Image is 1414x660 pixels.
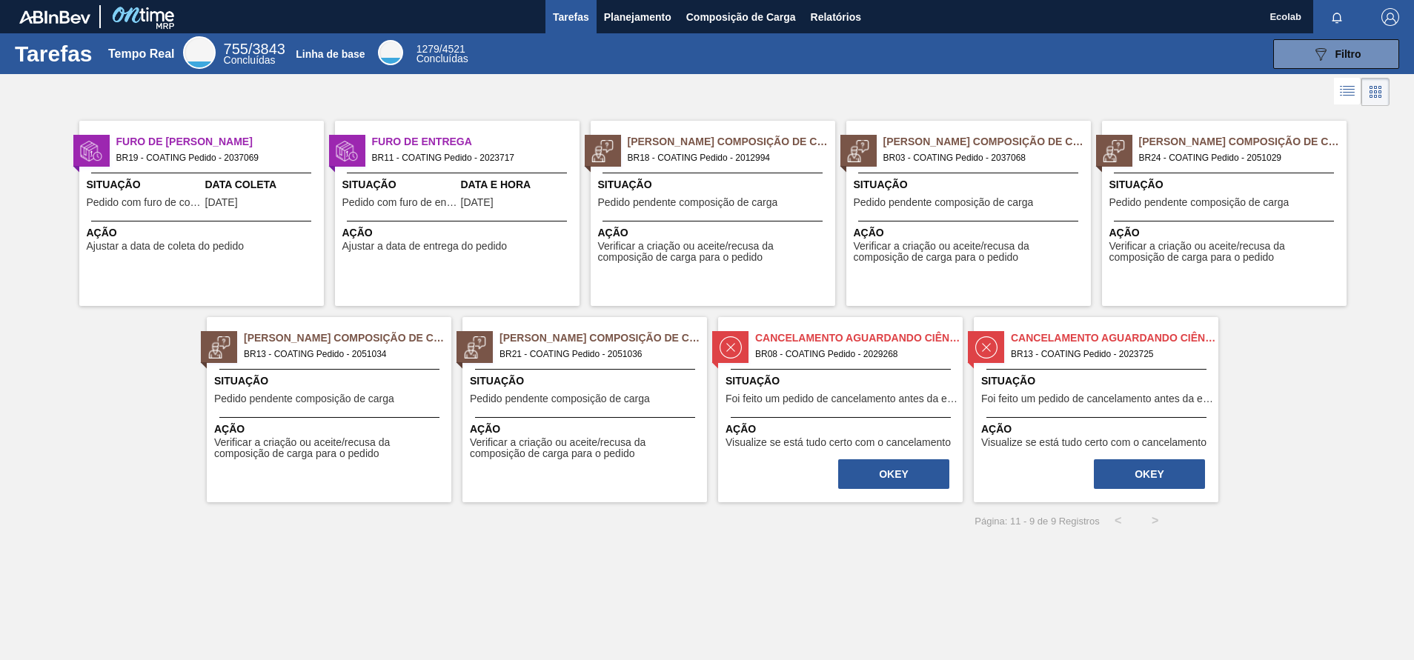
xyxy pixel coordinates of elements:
span: Pedido pendente composição de carga [470,393,650,404]
span: Situação [598,177,832,193]
span: Ação [854,225,1087,241]
img: estado [975,336,998,359]
div: Visão em Lista [1334,78,1361,106]
span: Ação [214,421,448,437]
span: Foi feito um pedido de cancelamento antes da etapa de aguardando faturamento [726,393,959,404]
div: Completar tarefa: 30352149 [837,458,951,490]
span: Ação [981,421,1215,437]
span: Verificar a criação ou aceite/recusa da composição de carga para o pedido [854,241,1087,264]
span: Ação [342,225,576,241]
span: BR24 - COATING Pedido - 2051029 [1139,150,1335,166]
div: Visão em Cards [1361,78,1390,106]
span: BR21 - COATING Pedido - 2051036 [499,346,695,362]
span: 01/10/2025, [461,197,494,208]
span: Furo de Entrega [372,134,580,150]
button: Notificações [1313,7,1361,27]
span: Cancelamento aguardando ciência [1011,330,1218,346]
div: Real Time [183,36,216,69]
span: 1279 [416,43,439,55]
button: OKEY [838,459,949,489]
span: Ajustar a data de entrega do pedido [342,241,508,252]
h1: Tarefas [15,45,93,62]
span: Ação [87,225,320,241]
div: Completar tarefa: 30357147 [1092,458,1206,490]
span: Data Coleta [205,177,320,193]
span: BR03 - COATING Pedido - 2037068 [883,150,1079,166]
div: Tempo Real [108,47,175,61]
span: Visualize se está tudo certo com o cancelamento [726,437,951,448]
span: Situação [1109,177,1343,193]
span: Data e Hora [461,177,576,193]
span: Concluídas [416,53,468,64]
span: Relatórios [811,8,861,26]
span: BR13 - COATING Pedido - 2023725 [1011,346,1206,362]
button: < [1100,502,1137,539]
span: Verificar a criação ou aceite/recusa da composição de carga para o pedido [598,241,832,264]
span: Pedido pendente composição de carga [214,393,394,404]
img: estado [847,140,869,162]
span: BR19 - COATING Pedido - 2037069 [116,150,312,166]
span: Pedido pendente composição de carga [598,197,778,208]
span: Ajustar a data de coleta do pedido [87,241,245,252]
span: Pedido Aguardando Composição de Carga [244,330,451,346]
span: Ação [726,421,959,437]
span: / [416,43,465,55]
span: Página: 1 [975,516,1015,527]
span: Foi feito um pedido de cancelamento antes da etapa de aguardando faturamento [981,393,1215,404]
span: Composição de Carga [686,8,796,26]
span: Pedido Aguardando Composição de Carga [1139,134,1347,150]
img: Logout [1381,8,1399,26]
div: Linha de base [296,48,365,60]
span: Filtro [1335,48,1361,60]
button: Filtro [1273,39,1399,69]
span: Ação [1109,225,1343,241]
button: OKEY [1094,459,1205,489]
button: > [1137,502,1174,539]
span: Pedido Aguardando Composição de Carga [883,134,1091,150]
span: Pedido pendente composição de carga [1109,197,1289,208]
div: Base Line [416,44,468,64]
span: 1 - 9 de 9 Registros [1015,516,1099,527]
span: BR18 - COATING Pedido - 2012994 [628,150,823,166]
span: / [224,41,285,57]
span: Situação [726,373,959,389]
span: Verificar a criação ou aceite/recusa da composição de carga para o pedido [214,437,448,460]
span: Ação [598,225,832,241]
span: Planejamento [604,8,671,26]
span: BR13 - COATING Pedido - 2051034 [244,346,439,362]
span: Situação [854,177,1087,193]
span: Pedido Aguardando Composição de Carga [499,330,707,346]
span: 01/10/2025 [205,197,238,208]
font: 3843 [252,41,285,57]
span: Pedido com furo de entrega [342,197,457,208]
span: Pedido Aguardando Composição de Carga [628,134,835,150]
span: Situação [87,177,202,193]
img: estado [720,336,742,359]
span: BR08 - COATING Pedido - 2029268 [755,346,951,362]
span: Visualize se está tudo certo com o cancelamento [981,437,1206,448]
span: Ação [470,421,703,437]
div: Real Time [224,43,285,65]
span: Cancelamento aguardando ciência [755,330,963,346]
span: Furo de Coleta [116,134,324,150]
span: Verificar a criação ou aceite/recusa da composição de carga para o pedido [1109,241,1343,264]
span: Situação [342,177,457,193]
img: estado [464,336,486,359]
img: estado [336,140,358,162]
span: BR11 - COATING Pedido - 2023717 [372,150,568,166]
span: Verificar a criação ou aceite/recusa da composição de carga para o pedido [470,437,703,460]
img: estado [80,140,102,162]
span: Pedido pendente composição de carga [854,197,1034,208]
span: 755 [224,41,248,57]
img: estado [591,140,614,162]
span: Concluídas [224,54,276,66]
span: Pedido com furo de coleta [87,197,202,208]
span: Situação [981,373,1215,389]
div: Base Line [378,40,403,65]
span: Situação [470,373,703,389]
img: TNhmsLtSVTkK8tSr43FrP2fwEKptu5GPRR3wAAAABJRU5ErkJggg== [19,10,90,24]
span: Situação [214,373,448,389]
img: estado [1103,140,1125,162]
font: 4521 [442,43,465,55]
img: estado [208,336,230,359]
